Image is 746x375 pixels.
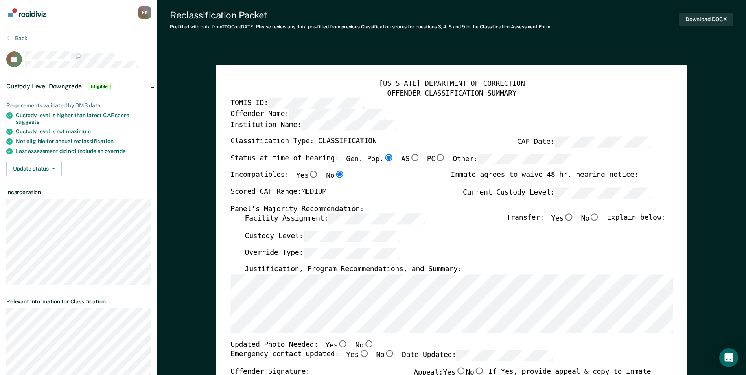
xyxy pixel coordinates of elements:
[230,137,376,147] label: Classification Type: CLASSIFICATION
[230,98,364,109] label: TOMIS ID:
[455,368,466,375] input: Yes
[230,171,344,187] div: Incompatibles:
[551,214,574,224] label: Yes
[170,24,551,29] div: Prefilled with data from TDOC on [DATE] . Please review any data pre-filled from previous Classif...
[376,350,394,361] label: No
[6,102,151,109] div: Requirements validated by OMS data
[453,154,574,165] label: Other:
[451,171,651,187] div: Inmate agrees to waive 48 hr. hearing notice: __
[328,214,424,224] input: Facility Assignment:
[66,128,91,134] span: maximum
[74,138,114,144] span: reclassification
[359,350,369,357] input: Yes
[6,161,62,176] button: Update status
[303,248,400,259] input: Override Type:
[326,171,344,181] label: No
[245,265,462,275] label: Justification, Program Recommendations, and Summary:
[16,148,151,154] div: Last assessment did not include an
[16,128,151,135] div: Custody level is not
[6,35,28,42] button: Back
[402,350,553,361] label: Date Updated:
[384,350,394,357] input: No
[6,298,151,305] dt: Relevant Information for Classification
[679,13,733,26] button: Download DOCX
[456,350,553,361] input: Date Updated:
[16,112,151,125] div: Custody level is higher than latest CAF score
[230,204,651,214] div: Panel's Majority Recommendation:
[245,214,424,224] label: Facility Assignment:
[16,119,39,125] span: suggests
[230,350,553,368] div: Emergency contact updated:
[138,6,151,19] div: K B
[589,214,600,221] input: No
[303,231,400,242] input: Custody Level:
[554,137,651,147] input: CAF Date:
[170,9,551,21] div: Reclassification Packet
[289,109,385,119] input: Offender Name:
[296,171,319,181] label: Yes
[301,119,398,130] input: Institution Name:
[230,154,574,171] div: Status at time of hearing:
[88,83,111,90] span: Eligible
[383,154,394,161] input: Gen. Pop.
[230,119,398,130] label: Institution Name:
[409,154,420,161] input: AS
[346,350,369,361] label: Yes
[16,138,151,145] div: Not eligible for annual
[719,348,738,367] div: Open Intercom Messenger
[517,137,651,147] label: CAF Date:
[230,89,673,98] div: OFFENDER CLASSIFICATION SUMMARY
[463,187,651,198] label: Current Custody Level:
[245,231,400,242] label: Custody Level:
[554,187,651,198] input: Current Custody Level:
[435,154,446,161] input: PC
[564,214,574,221] input: Yes
[325,340,348,351] label: Yes
[581,214,599,224] label: No
[230,109,385,119] label: Offender Name:
[230,187,326,198] label: Scored CAF Range: MEDIUM
[6,83,82,90] span: Custody Level Downgrade
[138,6,151,19] button: Profile dropdown button
[355,340,374,351] label: No
[334,171,344,178] input: No
[8,8,46,17] img: Recidiviz
[268,98,364,109] input: TOMIS ID:
[230,340,374,351] div: Updated Photo Needed:
[338,340,348,347] input: Yes
[346,154,394,165] label: Gen. Pop.
[308,171,319,178] input: Yes
[427,154,445,165] label: PC
[507,214,665,231] div: Transfer: Explain below:
[474,368,484,375] input: No
[401,154,420,165] label: AS
[105,148,126,154] span: override
[478,154,574,165] input: Other:
[363,340,374,347] input: No
[230,79,673,89] div: [US_STATE] DEPARTMENT OF CORRECTION
[245,248,400,259] label: Override Type:
[6,189,151,196] dt: Incarceration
